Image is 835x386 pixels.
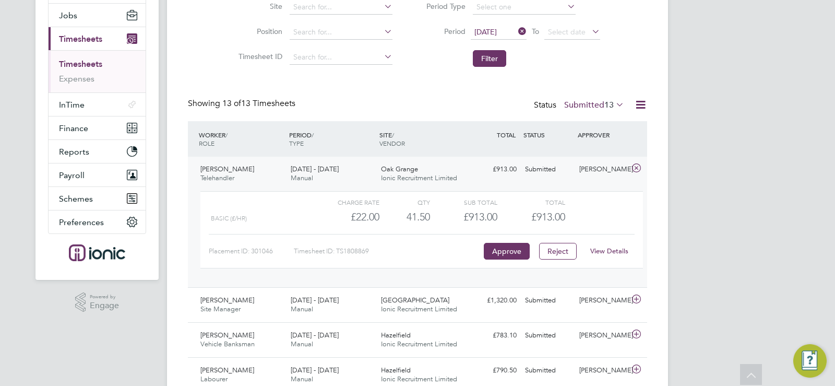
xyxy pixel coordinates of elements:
span: Jobs [59,10,77,20]
div: QTY [379,196,430,208]
span: TOTAL [497,131,516,139]
span: Select date [548,27,586,37]
div: STATUS [521,125,575,144]
button: Finance [49,116,146,139]
input: Search for... [290,25,392,40]
span: Vehicle Banksman [200,340,255,348]
div: Submitted [521,362,575,379]
button: Timesheets [49,27,146,50]
span: Labourer [200,375,228,383]
span: Ionic Recruitment Limited [381,305,457,313]
span: Ionic Recruitment Limited [381,340,457,348]
button: Preferences [49,210,146,233]
label: Period [419,27,466,36]
span: TYPE [289,139,304,147]
div: Timesheets [49,50,146,92]
div: Charge rate [312,196,379,208]
span: [PERSON_NAME] [200,366,254,375]
span: Manual [291,375,313,383]
div: [PERSON_NAME] [575,362,629,379]
button: Reject [539,243,577,260]
label: Timesheet ID [235,52,282,61]
span: Telehandler [200,173,234,182]
span: / [392,131,394,139]
span: [PERSON_NAME] [200,165,254,173]
label: Period Type [419,2,466,11]
div: [PERSON_NAME] [575,327,629,344]
span: [PERSON_NAME] [200,296,254,305]
span: 13 of [222,98,241,109]
div: Submitted [521,292,575,309]
span: Hazelfield [381,366,411,375]
button: Reports [49,140,146,163]
button: Schemes [49,187,146,210]
span: Finance [59,123,88,133]
span: Site Manager [200,305,241,313]
div: Placement ID: 301046 [209,243,294,260]
button: Approve [484,243,530,260]
div: Submitted [521,161,575,178]
button: InTime [49,93,146,116]
span: [DATE] - [DATE] [291,296,339,305]
button: Engage Resource Center [793,344,827,378]
span: Manual [291,305,313,313]
span: Engage [90,301,119,310]
button: Filter [473,50,506,67]
div: £913.00 [467,161,521,178]
span: £913.00 [531,210,565,223]
span: Basic (£/HR) [211,215,247,222]
span: [GEOGRAPHIC_DATA] [381,296,449,305]
span: Schemes [59,194,93,204]
label: Submitted [564,100,624,110]
div: APPROVER [575,125,629,144]
span: / [312,131,314,139]
span: [PERSON_NAME] [200,331,254,340]
div: £783.10 [467,327,521,344]
span: Payroll [59,170,85,180]
label: Position [235,27,282,36]
span: Hazelfield [381,331,411,340]
span: Manual [291,340,313,348]
div: Status [534,98,626,113]
a: Timesheets [59,59,102,69]
div: £1,320.00 [467,292,521,309]
span: InTime [59,100,85,110]
span: [DATE] [474,27,497,37]
div: £790.50 [467,362,521,379]
div: SITE [377,125,467,153]
span: [DATE] - [DATE] [291,366,339,375]
span: Manual [291,173,313,182]
input: Search for... [290,50,392,65]
div: WORKER [196,125,287,153]
a: View Details [590,247,628,255]
span: Ionic Recruitment Limited [381,173,457,182]
div: 41.50 [379,208,430,226]
a: Go to home page [48,244,146,261]
button: Jobs [49,4,146,27]
span: Powered by [90,293,119,301]
span: Ionic Recruitment Limited [381,375,457,383]
span: Timesheets [59,34,102,44]
button: Payroll [49,163,146,186]
span: [DATE] - [DATE] [291,165,339,173]
div: PERIOD [287,125,377,153]
div: £22.00 [312,208,379,226]
div: Sub Total [430,196,497,208]
a: Expenses [59,74,94,84]
img: ionic-logo-retina.png [69,244,125,261]
div: [PERSON_NAME] [575,161,629,178]
span: Reports [59,147,89,157]
div: Submitted [521,327,575,344]
div: [PERSON_NAME] [575,292,629,309]
div: Showing [188,98,297,109]
span: ROLE [199,139,214,147]
div: £913.00 [430,208,497,226]
span: [DATE] - [DATE] [291,331,339,340]
span: 13 [604,100,614,110]
label: Site [235,2,282,11]
a: Powered byEngage [75,293,120,312]
span: / [225,131,228,139]
span: To [529,25,542,38]
span: Preferences [59,217,104,227]
span: Oak Grange [381,165,418,173]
